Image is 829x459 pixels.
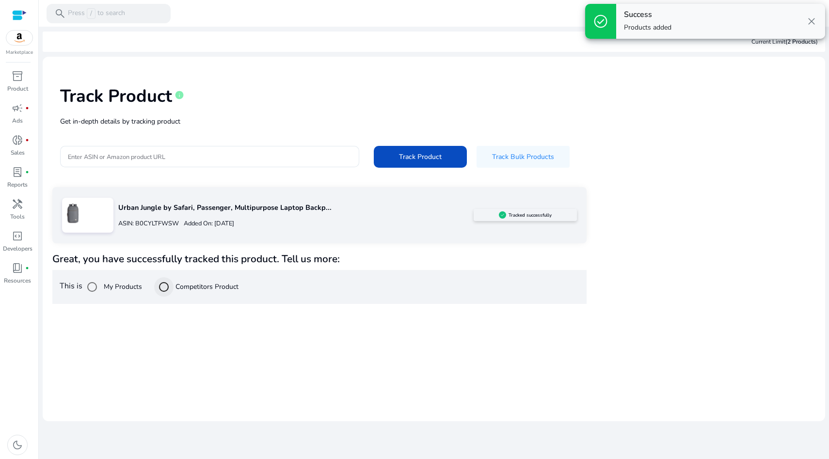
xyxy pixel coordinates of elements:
button: Track Bulk Products [477,146,570,168]
span: fiber_manual_record [25,138,29,142]
span: fiber_manual_record [25,106,29,110]
p: Ads [12,116,23,125]
span: Track Bulk Products [492,152,554,162]
span: check_circle [593,14,608,29]
p: Marketplace [6,49,33,56]
h4: Great, you have successfully tracked this product. Tell us more: [52,253,587,265]
span: close [806,16,817,27]
span: fiber_manual_record [25,170,29,174]
span: Track Product [399,152,442,162]
span: inventory_2 [12,70,23,82]
p: Added On: [DATE] [179,219,234,228]
span: info [175,90,184,100]
p: Reports [7,180,28,189]
span: book_4 [12,262,23,274]
span: fiber_manual_record [25,266,29,270]
p: Get in-depth details by tracking product [60,116,808,127]
button: Track Product [374,146,467,168]
p: Developers [3,244,32,253]
p: Sales [11,148,25,157]
span: search [54,8,66,19]
span: donut_small [12,134,23,146]
img: 61jcRd3BSUL.jpg [62,203,84,224]
span: code_blocks [12,230,23,242]
span: dark_mode [12,439,23,451]
img: amazon.svg [6,31,32,45]
span: / [87,8,96,19]
label: Competitors Product [174,282,239,292]
span: lab_profile [12,166,23,178]
p: Products added [624,23,671,32]
p: Press to search [68,8,125,19]
span: handyman [12,198,23,210]
h4: Success [624,10,671,19]
h1: Track Product [60,86,172,107]
span: campaign [12,102,23,114]
h5: Tracked successfully [509,212,552,218]
p: Tools [10,212,25,221]
img: sellerapp_active [499,211,506,219]
p: Urban Jungle by Safari, Passenger, Multipurpose Laptop Backp... [118,203,474,213]
p: ASIN: B0CYLTFWSW [118,219,179,228]
div: This is [52,270,587,304]
p: Resources [4,276,31,285]
p: Product [7,84,28,93]
label: My Products [102,282,142,292]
